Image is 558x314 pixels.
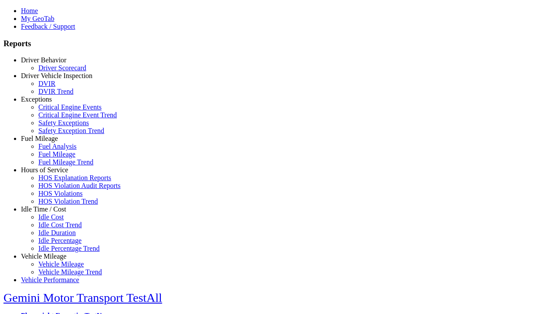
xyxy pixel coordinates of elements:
[21,276,79,283] a: Vehicle Performance
[38,174,111,181] a: HOS Explanation Reports
[3,291,162,304] a: Gemini Motor Transport TestAll
[21,23,75,30] a: Feedback / Support
[38,190,82,197] a: HOS Violations
[38,260,84,268] a: Vehicle Mileage
[21,72,92,79] a: Driver Vehicle Inspection
[38,111,117,119] a: Critical Engine Event Trend
[38,213,64,221] a: Idle Cost
[38,158,93,166] a: Fuel Mileage Trend
[38,229,76,236] a: Idle Duration
[21,135,58,142] a: Fuel Mileage
[21,15,54,22] a: My GeoTab
[38,127,104,134] a: Safety Exception Trend
[38,103,102,111] a: Critical Engine Events
[21,205,66,213] a: Idle Time / Cost
[21,56,66,64] a: Driver Behavior
[38,198,98,205] a: HOS Violation Trend
[38,221,82,229] a: Idle Cost Trend
[38,268,102,276] a: Vehicle Mileage Trend
[38,143,77,150] a: Fuel Analysis
[38,150,75,158] a: Fuel Mileage
[38,64,86,72] a: Driver Scorecard
[3,39,555,48] h3: Reports
[21,166,68,174] a: Hours of Service
[38,245,99,252] a: Idle Percentage Trend
[38,182,121,189] a: HOS Violation Audit Reports
[21,96,52,103] a: Exceptions
[21,7,38,14] a: Home
[38,237,82,244] a: Idle Percentage
[38,88,73,95] a: DVIR Trend
[38,119,89,126] a: Safety Exceptions
[38,80,55,87] a: DVIR
[21,253,66,260] a: Vehicle Mileage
